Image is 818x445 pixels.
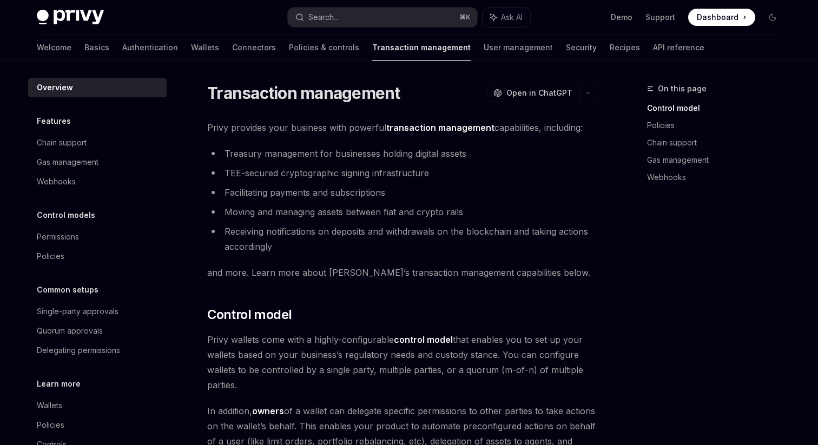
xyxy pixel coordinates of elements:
a: Basics [84,35,109,61]
div: Search... [308,11,339,24]
a: Webhooks [647,169,790,186]
a: Overview [28,78,167,97]
strong: transaction management [386,122,494,133]
a: Authentication [122,35,178,61]
a: Welcome [37,35,71,61]
div: Policies [37,250,64,263]
a: Policies [28,415,167,435]
a: Recipes [610,35,640,61]
div: Permissions [37,230,79,243]
span: Ask AI [501,12,523,23]
div: Single-party approvals [37,305,118,318]
span: Open in ChatGPT [506,88,572,98]
span: Privy provides your business with powerful capabilities, including: [207,120,597,135]
span: and more. Learn more about [PERSON_NAME]’s transaction management capabilities below. [207,265,597,280]
button: Toggle dark mode [764,9,781,26]
div: Webhooks [37,175,76,188]
a: Transaction management [372,35,471,61]
h5: Common setups [37,283,98,296]
div: Overview [37,81,73,94]
a: Demo [611,12,632,23]
a: owners [252,406,284,417]
li: Moving and managing assets between fiat and crypto rails [207,204,597,220]
li: Facilitating payments and subscriptions [207,185,597,200]
a: Control model [647,99,790,117]
a: Policies [28,247,167,266]
a: Single-party approvals [28,302,167,321]
div: Quorum approvals [37,324,103,337]
a: Gas management [647,151,790,169]
a: API reference [653,35,704,61]
span: Dashboard [697,12,738,23]
button: Search...⌘K [288,8,477,27]
div: Gas management [37,156,98,169]
a: Delegating permissions [28,341,167,360]
strong: control model [394,334,453,345]
div: Chain support [37,136,87,149]
a: Dashboard [688,9,755,26]
a: Permissions [28,227,167,247]
div: Policies [37,419,64,431]
a: control model [394,334,453,346]
a: Chain support [647,134,790,151]
h5: Control models [37,209,95,222]
a: Support [645,12,675,23]
li: Treasury management for businesses holding digital assets [207,146,597,161]
a: Policies [647,117,790,134]
h5: Learn more [37,377,81,390]
a: Quorum approvals [28,321,167,341]
li: TEE-secured cryptographic signing infrastructure [207,165,597,181]
div: Delegating permissions [37,344,120,357]
a: Wallets [191,35,219,61]
a: Policies & controls [289,35,359,61]
span: On this page [658,82,707,95]
a: Wallets [28,396,167,415]
span: Privy wallets come with a highly-configurable that enables you to set up your wallets based on yo... [207,332,597,393]
div: Wallets [37,399,62,412]
a: Webhooks [28,172,167,191]
img: dark logo [37,10,104,25]
a: Gas management [28,152,167,172]
h1: Transaction management [207,83,400,103]
button: Open in ChatGPT [486,84,579,102]
h5: Features [37,115,71,128]
a: Connectors [232,35,276,61]
a: Chain support [28,133,167,152]
button: Ask AI [483,8,530,27]
span: ⌘ K [459,13,471,22]
a: User management [484,35,553,61]
span: Control model [207,306,292,323]
a: Security [566,35,597,61]
li: Receiving notifications on deposits and withdrawals on the blockchain and taking actions accordingly [207,224,597,254]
